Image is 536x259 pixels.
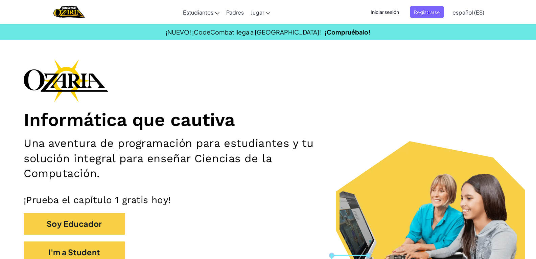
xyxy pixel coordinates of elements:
[24,109,512,131] h1: Informática que cautiva
[24,194,512,206] p: ¡Prueba el capítulo 1 gratis hoy!
[24,213,125,235] button: Soy Educador
[324,28,371,36] a: ¡Compruébalo!
[251,9,264,16] span: Jugar
[410,6,444,18] button: Registrarse
[53,5,85,19] img: Home
[452,9,484,16] span: español (ES)
[53,5,85,19] a: Ozaria by CodeCombat logo
[247,3,274,21] a: Jugar
[183,9,213,16] span: Estudiantes
[180,3,223,21] a: Estudiantes
[367,6,403,18] button: Iniciar sesión
[223,3,247,21] a: Padres
[24,136,351,180] h2: Una aventura de programación para estudiantes y tu solución integral para enseñar Ciencias de la ...
[166,28,321,36] span: ¡NUEVO! ¡CodeCombat llega a [GEOGRAPHIC_DATA]!
[24,59,108,102] img: Ozaria branding logo
[449,3,488,21] a: español (ES)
